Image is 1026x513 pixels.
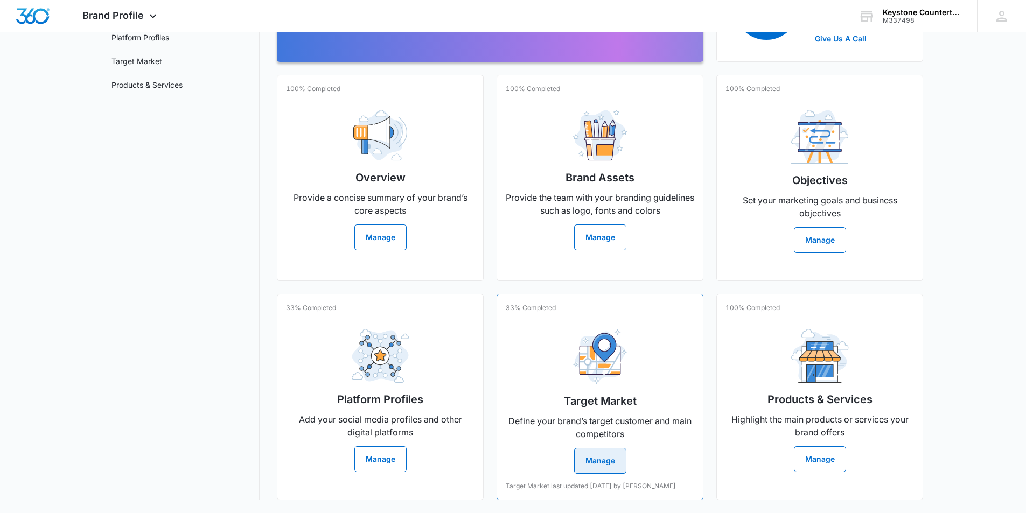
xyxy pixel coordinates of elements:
[794,446,846,472] button: Manage
[286,84,340,94] p: 100% Completed
[883,17,961,24] div: account id
[506,191,694,217] p: Provide the team with your branding guidelines such as logo, fonts and colors
[506,84,560,94] p: 100% Completed
[497,75,703,281] a: 100% CompletedBrand AssetsProvide the team with your branding guidelines such as logo, fonts and ...
[497,294,703,500] a: 33% CompletedTarget MarketDefine your brand’s target customer and main competitorsManageTarget Ma...
[725,194,914,220] p: Set your marketing goals and business objectives
[564,393,637,409] h2: Target Market
[277,75,484,281] a: 100% CompletedOverviewProvide a concise summary of your brand’s core aspectsManage
[354,446,407,472] button: Manage
[767,391,873,407] h2: Products & Services
[794,227,846,253] button: Manage
[355,170,406,186] h2: Overview
[277,294,484,500] a: 33% CompletedPlatform ProfilesAdd your social media profiles and other digital platformsManage
[716,294,923,500] a: 100% CompletedProducts & ServicesHighlight the main products or services your brand offersManage
[574,224,626,250] button: Manage
[506,481,676,491] p: Target Market last updated [DATE] by [PERSON_NAME]
[111,79,183,90] a: Products & Services
[883,8,961,17] div: account name
[725,303,780,313] p: 100% Completed
[111,55,162,67] a: Target Market
[566,170,634,186] h2: Brand Assets
[815,33,904,44] a: Give Us A Call
[574,448,626,474] button: Manage
[286,413,474,439] p: Add your social media profiles and other digital platforms
[792,172,848,188] h2: Objectives
[111,32,169,43] a: Platform Profiles
[725,413,914,439] p: Highlight the main products or services your brand offers
[82,10,144,21] span: Brand Profile
[354,224,407,250] button: Manage
[337,391,423,407] h2: Platform Profiles
[286,191,474,217] p: Provide a concise summary of your brand’s core aspects
[506,303,556,313] p: 33% Completed
[506,414,694,440] p: Define your brand’s target customer and main competitors
[725,84,780,94] p: 100% Completed
[716,75,923,281] a: 100% CompletedObjectivesSet your marketing goals and business objectivesManage
[286,303,336,313] p: 33% Completed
